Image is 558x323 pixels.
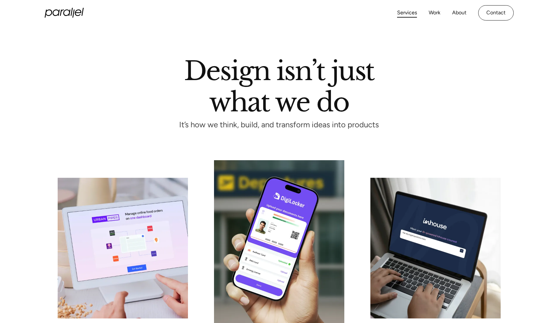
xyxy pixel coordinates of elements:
a: Services [397,8,417,18]
h1: Design isn’t just what we do [184,58,374,112]
a: Contact [478,5,514,21]
img: card-image [58,178,188,318]
a: About [452,8,466,18]
a: Work [429,8,440,18]
img: card-image [370,178,501,318]
p: It’s how we think, build, and transform ideas into products [167,122,391,128]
